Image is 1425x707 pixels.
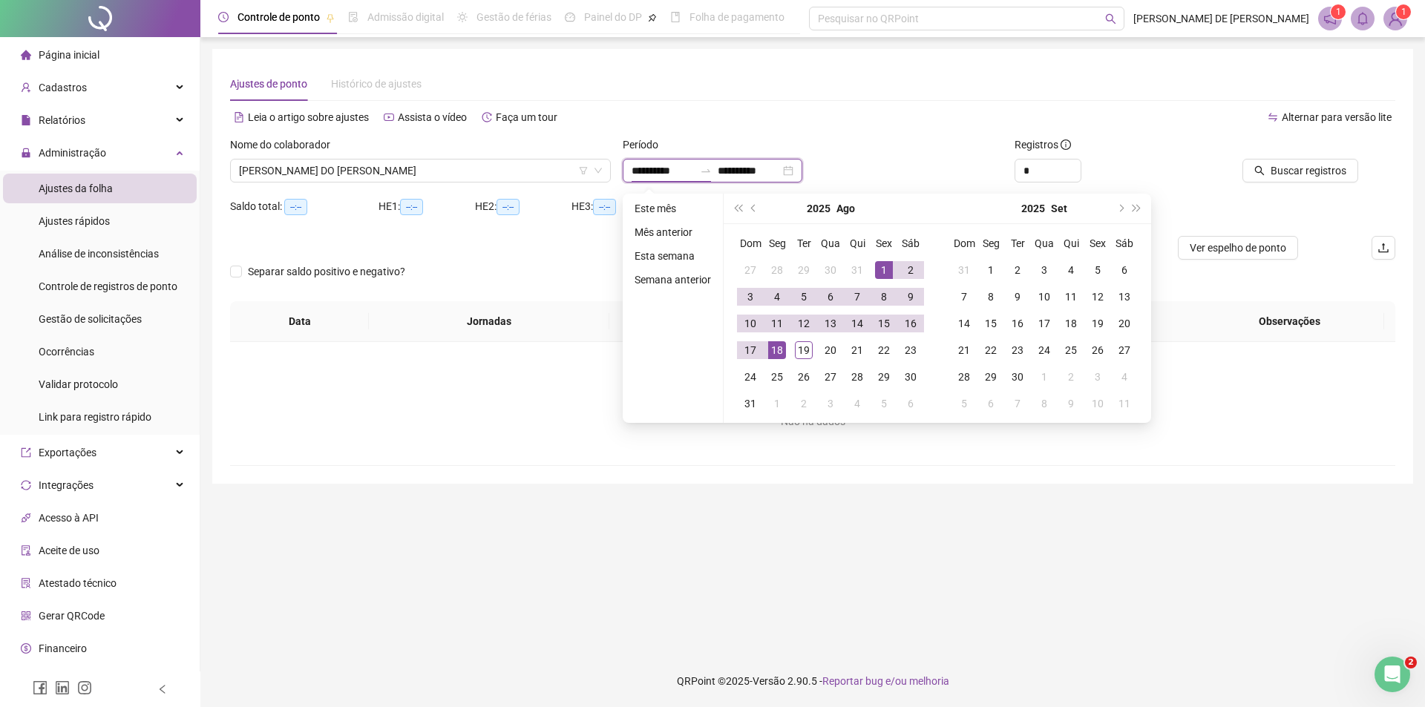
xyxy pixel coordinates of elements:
div: 6 [1116,261,1133,279]
span: Painel do DP [584,11,642,23]
td: 2025-07-31 [844,257,871,283]
td: 2025-08-01 [871,257,897,283]
td: 2025-09-11 [1058,283,1084,310]
td: 2025-09-21 [951,337,977,364]
div: 28 [955,368,973,386]
div: 7 [955,288,973,306]
span: clock-circle [218,12,229,22]
div: 26 [795,368,813,386]
div: 6 [822,288,839,306]
span: bell [1356,12,1369,25]
span: export [21,447,31,458]
td: 2025-08-03 [737,283,764,310]
span: left [157,684,168,694]
td: 2025-07-30 [817,257,844,283]
th: Sex [871,230,897,257]
td: 2025-08-29 [871,364,897,390]
div: 1 [982,261,1000,279]
span: Integrações [39,479,94,491]
td: 2025-09-19 [1084,310,1111,337]
span: Separar saldo positivo e negativo? [242,263,411,280]
td: 2025-09-09 [1004,283,1031,310]
div: 23 [902,341,920,359]
td: 2025-08-02 [897,257,924,283]
div: 21 [955,341,973,359]
sup: Atualize o seu contato no menu Meus Dados [1396,4,1411,19]
label: Nome do colaborador [230,137,340,153]
div: 29 [795,261,813,279]
div: 1 [768,395,786,412]
span: --:-- [284,199,307,215]
div: 7 [1009,395,1026,412]
td: 2025-08-19 [790,337,817,364]
span: 1 [1401,7,1406,17]
div: 7 [848,288,866,306]
span: Ajustes rápidos [39,215,110,227]
span: Administração [39,147,106,159]
td: 2025-09-22 [977,337,1004,364]
span: sun [457,12,468,22]
span: Análise de inconsistências [39,248,159,260]
td: 2025-09-20 [1111,310,1138,337]
td: 2025-08-13 [817,310,844,337]
span: to [700,165,712,177]
th: Sáb [1111,230,1138,257]
span: Observações [1207,313,1372,329]
div: 10 [741,315,759,332]
span: Acesso à API [39,512,99,524]
div: 4 [1062,261,1080,279]
td: 2025-07-28 [764,257,790,283]
td: 2025-09-26 [1084,337,1111,364]
div: 27 [1116,341,1133,359]
td: 2025-09-04 [844,390,871,417]
div: 4 [848,395,866,412]
td: 2025-09-25 [1058,337,1084,364]
div: 31 [848,261,866,279]
th: Data [230,301,369,342]
td: 2025-08-23 [897,337,924,364]
div: HE 2: [475,198,571,215]
div: 24 [741,368,759,386]
td: 2025-09-05 [1084,257,1111,283]
iframe: Intercom live chat [1375,657,1410,692]
div: 30 [1009,368,1026,386]
span: Relatórios [39,114,85,126]
div: 12 [1089,288,1107,306]
div: 18 [768,341,786,359]
td: 2025-08-04 [764,283,790,310]
div: 31 [955,261,973,279]
button: super-prev-year [730,194,746,223]
td: 2025-10-05 [951,390,977,417]
span: search [1105,13,1116,24]
td: 2025-09-15 [977,310,1004,337]
td: 2025-08-30 [897,364,924,390]
td: 2025-08-06 [817,283,844,310]
span: youtube [384,112,394,122]
div: 21 [848,341,866,359]
td: 2025-08-31 [737,390,764,417]
div: 17 [1035,315,1053,332]
span: sync [21,480,31,490]
span: Gerar QRCode [39,610,105,622]
td: 2025-08-11 [764,310,790,337]
span: user-add [21,82,31,93]
div: HE 3: [571,198,668,215]
td: 2025-10-09 [1058,390,1084,417]
th: Qui [1058,230,1084,257]
th: Dom [951,230,977,257]
span: filter [579,166,588,175]
div: 8 [875,288,893,306]
th: Observações [1195,301,1384,342]
th: Qua [1031,230,1058,257]
td: 2025-09-18 [1058,310,1084,337]
div: 9 [1009,288,1026,306]
span: 1 [1336,7,1341,17]
td: 2025-08-21 [844,337,871,364]
div: 16 [902,315,920,332]
div: 11 [768,315,786,332]
div: 12 [795,315,813,332]
button: year panel [1021,194,1045,223]
span: pushpin [326,13,335,22]
span: --:-- [497,199,520,215]
th: Qui [844,230,871,257]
